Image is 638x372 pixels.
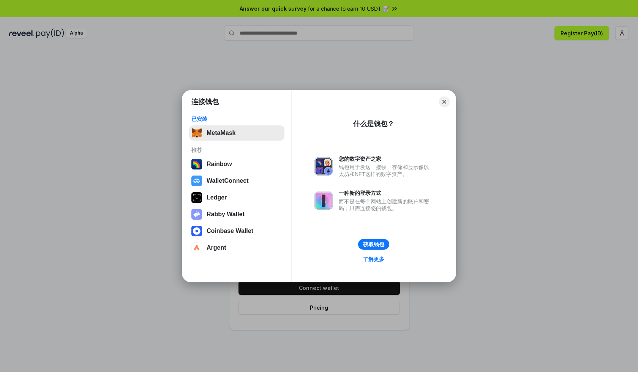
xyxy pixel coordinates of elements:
[189,190,284,205] button: Ledger
[191,159,202,169] img: svg+xml,%3Csvg%20width%3D%22120%22%20height%3D%22120%22%20viewBox%3D%220%200%20120%20120%22%20fil...
[207,177,249,184] div: WalletConnect
[353,119,394,128] div: 什么是钱包？
[191,116,282,122] div: 已安装
[339,164,433,177] div: 钱包用于发送、接收、存储和显示像以太坊和NFT这样的数字资产。
[189,240,284,255] button: Argent
[191,226,202,236] img: svg+xml,%3Csvg%20width%3D%2228%22%20height%3D%2228%22%20viewBox%3D%220%200%2028%2028%22%20fill%3D...
[207,161,232,168] div: Rainbow
[207,130,235,136] div: MetaMask
[439,97,450,107] button: Close
[339,155,433,162] div: 您的数字资产之家
[189,173,284,188] button: WalletConnect
[207,194,227,201] div: Ledger
[363,256,384,263] div: 了解更多
[207,211,245,218] div: Rabby Wallet
[191,97,219,106] h1: 连接钱包
[339,198,433,212] div: 而不是在每个网站上创建新的账户和密码，只需连接您的钱包。
[191,242,202,253] img: svg+xml,%3Csvg%20width%3D%2228%22%20height%3D%2228%22%20viewBox%3D%220%200%2028%2028%22%20fill%3D...
[191,209,202,220] img: svg+xml,%3Csvg%20xmlns%3D%22http%3A%2F%2Fwww.w3.org%2F2000%2Fsvg%22%20fill%3D%22none%22%20viewBox...
[358,239,389,250] button: 获取钱包
[191,147,282,154] div: 推荐
[189,125,284,141] button: MetaMask
[314,157,333,176] img: svg+xml,%3Csvg%20xmlns%3D%22http%3A%2F%2Fwww.w3.org%2F2000%2Fsvg%22%20fill%3D%22none%22%20viewBox...
[189,223,284,239] button: Coinbase Wallet
[358,254,389,264] a: 了解更多
[207,244,226,251] div: Argent
[207,228,253,234] div: Coinbase Wallet
[189,157,284,172] button: Rainbow
[339,190,433,196] div: 一种新的登录方式
[191,128,202,138] img: svg+xml,%3Csvg%20fill%3D%22none%22%20height%3D%2233%22%20viewBox%3D%220%200%2035%2033%22%20width%...
[191,192,202,203] img: svg+xml,%3Csvg%20xmlns%3D%22http%3A%2F%2Fwww.w3.org%2F2000%2Fsvg%22%20width%3D%2228%22%20height%3...
[191,176,202,186] img: svg+xml,%3Csvg%20width%3D%2228%22%20height%3D%2228%22%20viewBox%3D%220%200%2028%2028%22%20fill%3D...
[314,192,333,210] img: svg+xml,%3Csvg%20xmlns%3D%22http%3A%2F%2Fwww.w3.org%2F2000%2Fsvg%22%20fill%3D%22none%22%20viewBox...
[363,241,384,248] div: 获取钱包
[189,207,284,222] button: Rabby Wallet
